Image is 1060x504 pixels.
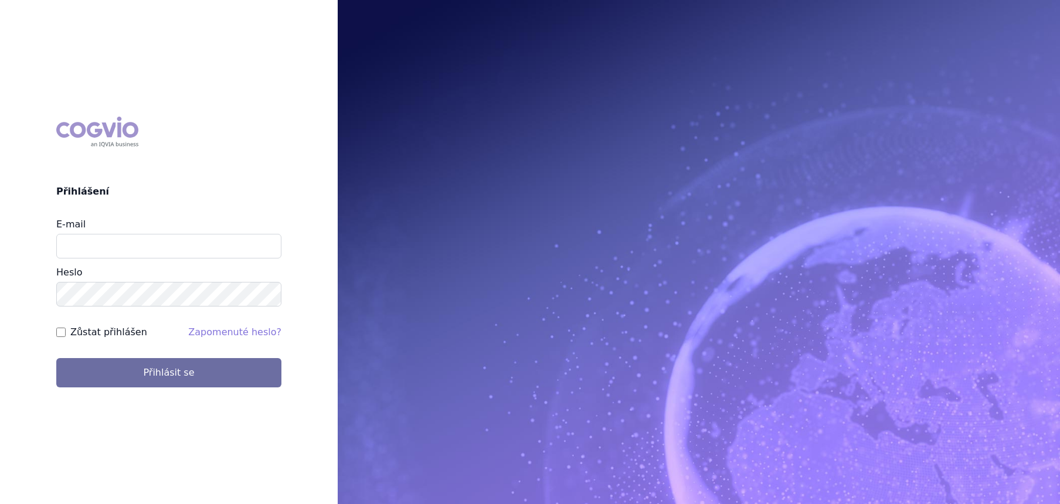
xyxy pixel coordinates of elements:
[56,219,86,230] label: E-mail
[56,358,281,387] button: Přihlásit se
[56,117,138,147] div: COGVIO
[56,267,82,278] label: Heslo
[188,326,281,338] a: Zapomenuté heslo?
[70,325,147,339] label: Zůstat přihlášen
[56,185,281,199] h2: Přihlášení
